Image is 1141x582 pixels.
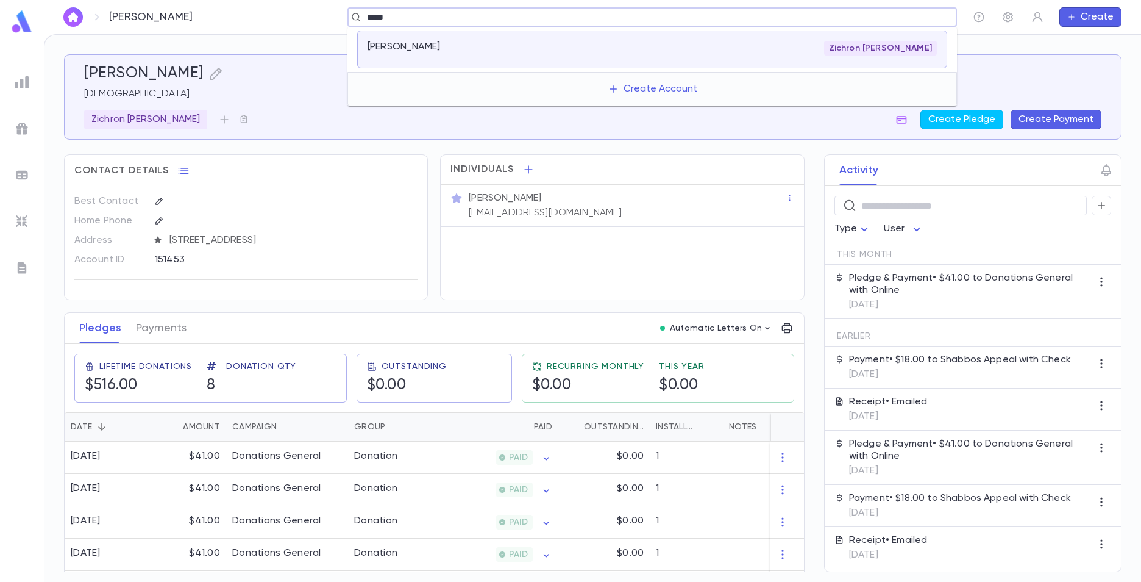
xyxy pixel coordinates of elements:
[232,547,321,559] div: Donations General
[15,121,29,136] img: campaigns_grey.99e729a5f7ee94e3726e6486bddda8f1.svg
[450,163,514,176] span: Individuals
[354,412,385,442] div: Group
[504,550,533,559] span: PAID
[849,507,1071,519] p: [DATE]
[382,362,447,372] span: Outstanding
[469,207,621,219] p: [EMAIL_ADDRESS][DOMAIN_NAME]
[232,483,321,495] div: Donations General
[849,354,1071,366] p: Payment • $18.00 to Shabbos Appeal with Check
[469,192,541,204] p: [PERSON_NAME]
[547,362,644,372] span: Recurring Monthly
[74,250,144,270] p: Account ID
[837,331,871,341] span: Earlier
[92,417,112,437] button: Sort
[232,450,321,462] div: Donations General
[514,417,534,437] button: Sort
[697,417,717,437] button: Sort
[85,376,192,395] h5: $516.00
[650,412,723,442] div: Installments
[136,313,187,343] button: Payments
[368,41,440,53] p: [PERSON_NAME]
[504,485,533,495] span: PAID
[147,506,226,539] div: $41.00
[71,412,92,442] div: Date
[884,217,924,241] div: User
[564,417,584,437] button: Sort
[15,214,29,229] img: imports_grey.530a8a0e642e233f2baf0ef88e8c9fcb.svg
[155,250,360,268] div: 151453
[147,442,226,474] div: $41.00
[354,547,397,559] div: Donation
[849,368,1071,381] p: [DATE]
[849,438,1092,462] p: Pledge & Payment • $41.00 to Donations General with Online
[504,453,533,462] span: PAID
[147,474,226,506] div: $41.00
[723,412,875,442] div: Notes
[163,417,183,437] button: Sort
[71,515,101,527] div: [DATE]
[729,412,756,442] div: Notes
[839,155,878,185] button: Activity
[74,231,144,250] p: Address
[348,412,439,442] div: Group
[598,77,707,101] button: Create Account
[65,412,147,442] div: Date
[849,465,1092,477] p: [DATE]
[834,224,858,234] span: Type
[617,547,644,559] p: $0.00
[71,483,101,495] div: [DATE]
[650,506,723,539] div: 1
[659,376,705,395] h5: $0.00
[849,411,928,423] p: [DATE]
[15,168,29,182] img: batches_grey.339ca447c9d9533ef1741baa751efc33.svg
[232,412,277,442] div: Campaign
[659,362,705,372] span: This Year
[584,412,644,442] div: Outstanding
[656,412,697,442] div: Installments
[849,492,1071,505] p: Payment • $18.00 to Shabbos Appeal with Check
[183,412,220,442] div: Amount
[655,320,777,337] button: Automatic Letters On
[15,75,29,90] img: reports_grey.c525e4749d1bce6a11f5fe2a8de1b229.svg
[99,362,192,372] span: Lifetime Donations
[84,110,207,129] div: Zichron [PERSON_NAME]
[354,483,397,495] div: Donation
[15,260,29,275] img: letters_grey.7941b92b52307dd3b8a917253454ce1c.svg
[617,450,644,462] p: $0.00
[109,10,193,24] p: [PERSON_NAME]
[920,110,1003,129] button: Create Pledge
[504,517,533,527] span: PAID
[147,412,226,442] div: Amount
[226,412,348,442] div: Campaign
[354,515,397,527] div: Donation
[439,412,558,442] div: Paid
[84,65,204,83] h5: [PERSON_NAME]
[79,313,121,343] button: Pledges
[385,417,405,437] button: Sort
[617,515,644,527] p: $0.00
[849,396,928,408] p: Receipt • Emailed
[71,547,101,559] div: [DATE]
[532,376,644,395] h5: $0.00
[650,442,723,474] div: 1
[147,539,226,571] div: $41.00
[558,412,650,442] div: Outstanding
[66,12,80,22] img: home_white.a664292cf8c1dea59945f0da9f25487c.svg
[91,113,200,126] p: Zichron [PERSON_NAME]
[1011,110,1101,129] button: Create Payment
[617,483,644,495] p: $0.00
[207,376,296,395] h5: 8
[71,450,101,462] div: [DATE]
[837,250,892,259] span: This Month
[824,43,937,53] span: Zichron [PERSON_NAME]
[849,272,1092,296] p: Pledge & Payment • $41.00 to Donations General with Online
[650,539,723,571] div: 1
[884,224,905,234] span: User
[1059,7,1121,27] button: Create
[232,515,321,527] div: Donations General
[534,412,552,442] div: Paid
[74,211,144,231] p: Home Phone
[834,217,872,241] div: Type
[367,376,447,395] h5: $0.00
[165,234,419,246] span: [STREET_ADDRESS]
